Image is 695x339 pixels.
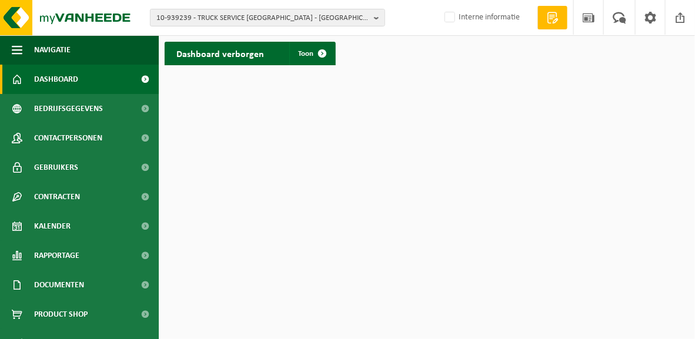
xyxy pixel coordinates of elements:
[34,123,102,153] span: Contactpersonen
[34,212,71,241] span: Kalender
[289,42,335,65] a: Toon
[34,35,71,65] span: Navigatie
[442,9,520,26] label: Interne informatie
[150,9,385,26] button: 10-939239 - TRUCK SERVICE [GEOGRAPHIC_DATA] - [GEOGRAPHIC_DATA]
[34,300,88,329] span: Product Shop
[34,241,79,270] span: Rapportage
[156,9,369,27] span: 10-939239 - TRUCK SERVICE [GEOGRAPHIC_DATA] - [GEOGRAPHIC_DATA]
[299,50,314,58] span: Toon
[34,94,103,123] span: Bedrijfsgegevens
[34,153,78,182] span: Gebruikers
[165,42,276,65] h2: Dashboard verborgen
[34,182,80,212] span: Contracten
[34,65,78,94] span: Dashboard
[34,270,84,300] span: Documenten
